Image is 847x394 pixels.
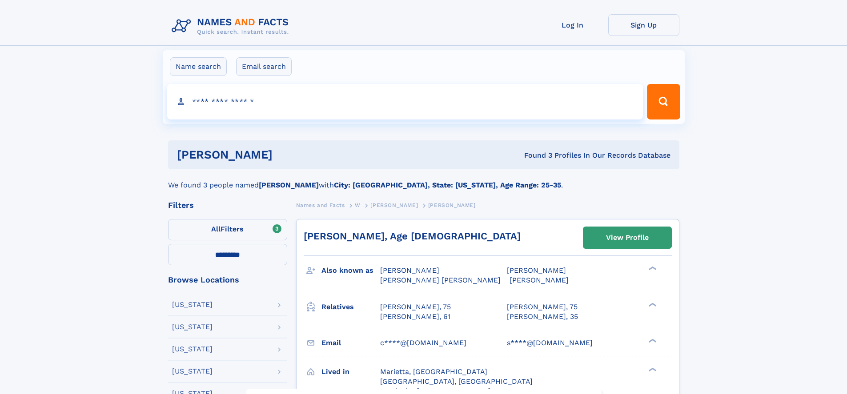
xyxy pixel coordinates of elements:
[647,84,680,119] button: Search Button
[646,266,657,271] div: ❯
[168,201,287,209] div: Filters
[380,276,501,284] span: [PERSON_NAME] [PERSON_NAME]
[646,366,657,372] div: ❯
[211,225,221,233] span: All
[168,14,296,38] img: Logo Names and Facts
[177,149,398,160] h1: [PERSON_NAME]
[168,169,679,191] div: We found 3 people named with .
[608,14,679,36] a: Sign Up
[646,302,657,307] div: ❯
[370,202,418,208] span: [PERSON_NAME]
[380,367,487,376] span: Marietta, [GEOGRAPHIC_DATA]
[172,346,213,353] div: [US_STATE]
[380,312,450,322] a: [PERSON_NAME], 61
[170,57,227,76] label: Name search
[380,302,451,312] a: [PERSON_NAME], 75
[172,301,213,308] div: [US_STATE]
[168,276,287,284] div: Browse Locations
[321,364,380,379] h3: Lived in
[304,231,521,242] a: [PERSON_NAME], Age [DEMOGRAPHIC_DATA]
[606,227,649,248] div: View Profile
[507,302,578,312] a: [PERSON_NAME], 75
[583,227,671,248] a: View Profile
[296,199,345,211] a: Names and Facts
[355,202,361,208] span: W
[370,199,418,211] a: [PERSON_NAME]
[172,368,213,375] div: [US_STATE]
[507,266,566,275] span: [PERSON_NAME]
[428,202,476,208] span: [PERSON_NAME]
[398,151,670,160] div: Found 3 Profiles In Our Records Database
[334,181,561,189] b: City: [GEOGRAPHIC_DATA], State: [US_STATE], Age Range: 25-35
[167,84,643,119] input: search input
[321,335,380,350] h3: Email
[380,377,533,386] span: [GEOGRAPHIC_DATA], [GEOGRAPHIC_DATA]
[646,338,657,343] div: ❯
[380,266,439,275] span: [PERSON_NAME]
[537,14,608,36] a: Log In
[168,219,287,240] label: Filters
[355,199,361,211] a: W
[507,312,578,322] a: [PERSON_NAME], 35
[510,276,569,284] span: [PERSON_NAME]
[172,323,213,330] div: [US_STATE]
[321,299,380,314] h3: Relatives
[321,263,380,278] h3: Also known as
[259,181,319,189] b: [PERSON_NAME]
[236,57,292,76] label: Email search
